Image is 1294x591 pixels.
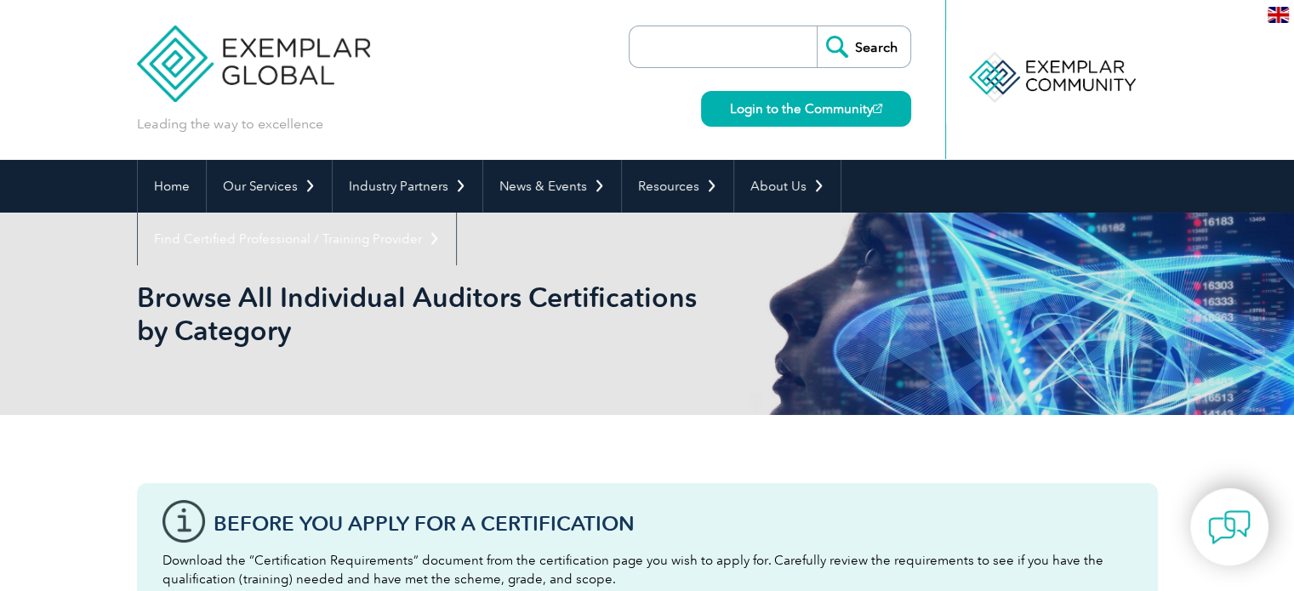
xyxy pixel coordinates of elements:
img: open_square.png [873,104,882,113]
a: Resources [622,160,733,213]
a: Find Certified Professional / Training Provider [138,213,456,265]
a: Industry Partners [333,160,482,213]
a: About Us [734,160,841,213]
h1: Browse All Individual Auditors Certifications by Category [137,281,790,347]
img: en [1268,7,1289,23]
a: News & Events [483,160,621,213]
img: contact-chat.png [1208,506,1251,548]
input: Search [817,26,910,67]
p: Download the “Certification Requirements” document from the certification page you wish to apply ... [162,551,1132,588]
a: Our Services [207,160,332,213]
p: Leading the way to excellence [137,115,323,134]
h3: Before You Apply For a Certification [214,513,1132,534]
a: Login to the Community [701,91,911,127]
a: Home [138,160,206,213]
